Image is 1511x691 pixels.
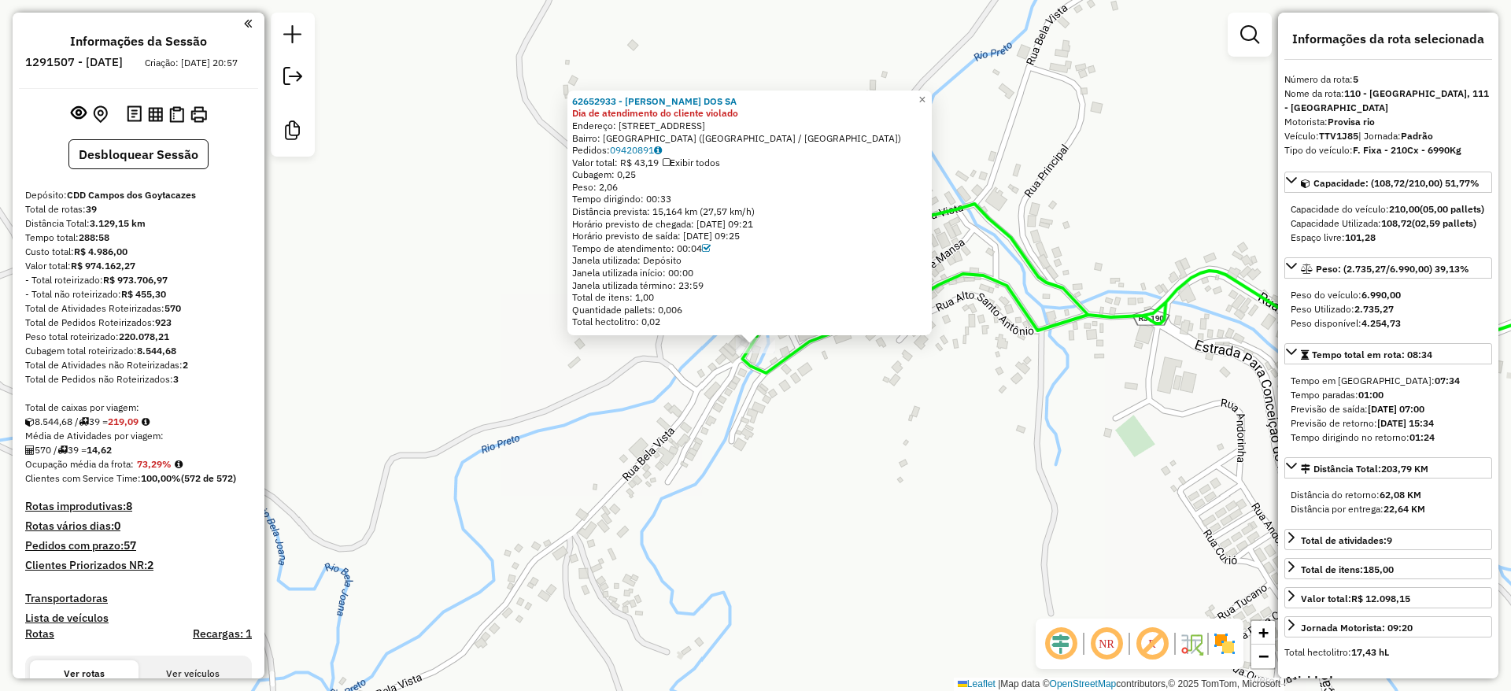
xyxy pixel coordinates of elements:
strong: R$ 973.706,97 [103,274,168,286]
div: Total de itens: 1,00 [572,291,927,304]
h4: Lista de veículos [25,612,252,625]
div: Total hectolitro: 0,02 [572,316,927,328]
span: − [1258,646,1269,666]
button: Exibir sessão original [68,102,90,127]
strong: 62,08 KM [1380,489,1421,501]
i: Total de Atividades [25,445,35,455]
div: Distância prevista: 15,164 km (27,57 km/h) [572,205,927,218]
a: OpenStreetMap [1050,678,1117,689]
a: Exportar sessão [277,61,308,96]
strong: 73,29% [137,458,172,470]
strong: R$ 4.986,00 [74,246,127,257]
div: Tempo dirigindo: 00:33 [572,193,927,205]
a: 09420891 [610,144,662,156]
div: - Total não roteirizado: [25,287,252,301]
h4: Informações da rota selecionada [1284,31,1492,46]
span: | [998,678,1000,689]
strong: 8.544,68 [137,345,176,357]
div: Quantidade pallets: 0,006 [572,304,927,316]
strong: R$ 12.098,15 [1351,593,1410,604]
strong: 108,72 [1381,217,1412,229]
a: Com service time [702,242,711,254]
a: Zoom in [1251,621,1275,645]
strong: 4.254,73 [1361,317,1401,329]
div: Total de Pedidos Roteirizados: [25,316,252,330]
a: Clique aqui para minimizar o painel [244,14,252,32]
span: Clientes com Service Time: [25,472,141,484]
h6: 1291507 - [DATE] [25,55,123,69]
strong: 9 [1387,534,1392,546]
div: Tempo dirigindo no retorno: [1291,430,1486,445]
div: Total de caixas por viagem: [25,401,252,415]
h4: Pedidos com prazo: [25,539,136,552]
button: Visualizar Romaneio [166,103,187,126]
div: Bairro: [GEOGRAPHIC_DATA] ([GEOGRAPHIC_DATA] / [GEOGRAPHIC_DATA]) [572,132,927,145]
a: Jornada Motorista: 09:20 [1284,616,1492,637]
button: Imprimir Rotas [187,103,210,126]
div: Total de Atividades não Roteirizadas: [25,358,252,372]
div: Capacidade do veículo: [1291,202,1486,216]
div: Valor total: [25,259,252,273]
button: Logs desbloquear sessão [124,102,145,127]
a: Capacidade: (108,72/210,00) 51,77% [1284,172,1492,193]
span: Ocultar NR [1088,625,1125,663]
span: Total de atividades: [1301,534,1392,546]
span: Tempo total em rota: 08:34 [1312,349,1432,360]
strong: 3 [173,373,179,385]
div: Tempo total: [25,231,252,245]
strong: TTV1J85 [1319,130,1358,142]
div: Cubagem total roteirizado: [25,344,252,358]
div: Pedidos: [572,144,927,157]
strong: R$ 455,30 [121,288,166,300]
strong: 101,28 [1345,231,1376,243]
a: Tempo total em rota: 08:34 [1284,343,1492,364]
i: Total de rotas [79,417,89,427]
strong: 570 [164,302,181,314]
div: Nome da rota: [1284,87,1492,115]
strong: F. Fixa - 210Cx - 6990Kg [1353,144,1461,156]
button: Centralizar mapa no depósito ou ponto de apoio [90,102,111,127]
strong: Provisa rio [1328,116,1375,127]
span: Ocultar deslocamento [1042,625,1080,663]
div: Distância Total: [25,216,252,231]
a: Exibir filtros [1234,19,1265,50]
div: Valor total: [1301,592,1410,606]
div: Janela utilizada: Depósito [572,254,927,267]
a: Leaflet [958,678,996,689]
a: Nova sessão e pesquisa [277,19,308,54]
div: Motorista: [1284,115,1492,129]
span: Peso: 2,06 [572,181,618,193]
div: Total hectolitro: [1284,645,1492,660]
strong: 3.129,15 km [90,217,146,229]
i: Total de rotas [57,445,68,455]
div: Custo total: [25,245,252,259]
span: Capacidade: (108,72/210,00) 51,77% [1313,177,1480,189]
button: Visualizar relatório de Roteirização [145,103,166,124]
span: Peso: (2.735,27/6.990,00) 39,13% [1316,263,1469,275]
a: Rotas [25,627,54,641]
em: Média calculada utilizando a maior ocupação (%Peso ou %Cubagem) de cada rota da sessão. Rotas cro... [175,460,183,469]
div: Total de Pedidos não Roteirizados: [25,372,252,386]
strong: 01:24 [1409,431,1435,443]
i: Observações [654,146,662,155]
a: Close popup [913,91,932,109]
strong: 62652933 - [PERSON_NAME] DOS SA [572,95,737,107]
strong: (05,00 pallets) [1420,203,1484,215]
div: Distância Total:203,79 KM [1284,482,1492,523]
div: 8.544,68 / 39 = [25,415,252,429]
strong: R$ 974.162,27 [71,260,135,272]
strong: 17,43 hL [1351,646,1389,658]
div: Peso disponível: [1291,316,1486,331]
span: Exibir rótulo [1133,625,1171,663]
h4: Rotas improdutivas: [25,500,252,513]
div: Total de rotas: [25,202,252,216]
div: Criação: [DATE] 20:57 [139,56,244,70]
a: Zoom out [1251,645,1275,668]
a: Valor total:R$ 12.098,15 [1284,587,1492,608]
div: Total de itens: [1301,563,1394,577]
img: Exibir/Ocultar setores [1212,631,1237,656]
strong: 39 [86,203,97,215]
a: Distância Total:203,79 KM [1284,457,1492,479]
div: - Total roteirizado: [25,273,252,287]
